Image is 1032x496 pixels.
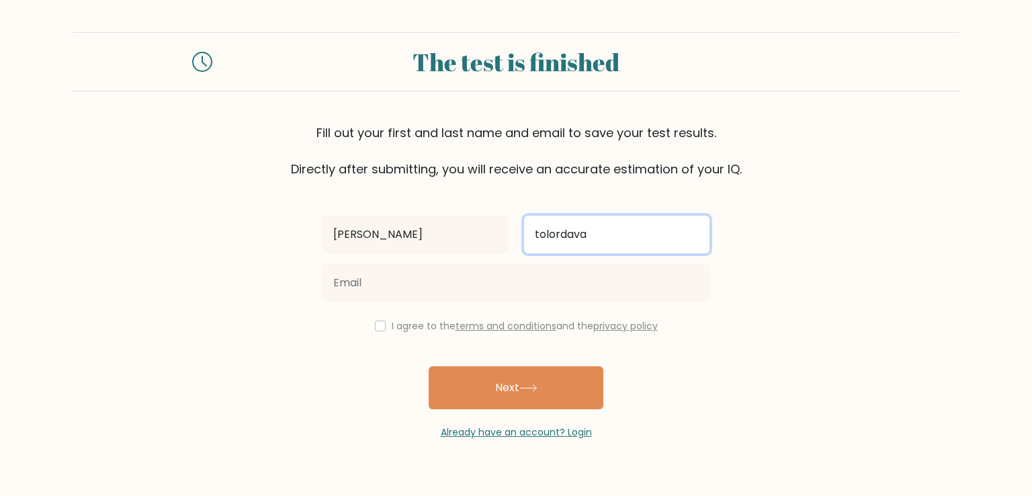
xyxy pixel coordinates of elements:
[73,124,959,178] div: Fill out your first and last name and email to save your test results. Directly after submitting,...
[429,366,603,409] button: Next
[593,319,658,333] a: privacy policy
[392,319,658,333] label: I agree to the and the
[228,44,804,80] div: The test is finished
[322,264,709,302] input: Email
[322,216,508,253] input: First name
[441,425,592,439] a: Already have an account? Login
[456,319,556,333] a: terms and conditions
[524,216,709,253] input: Last name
